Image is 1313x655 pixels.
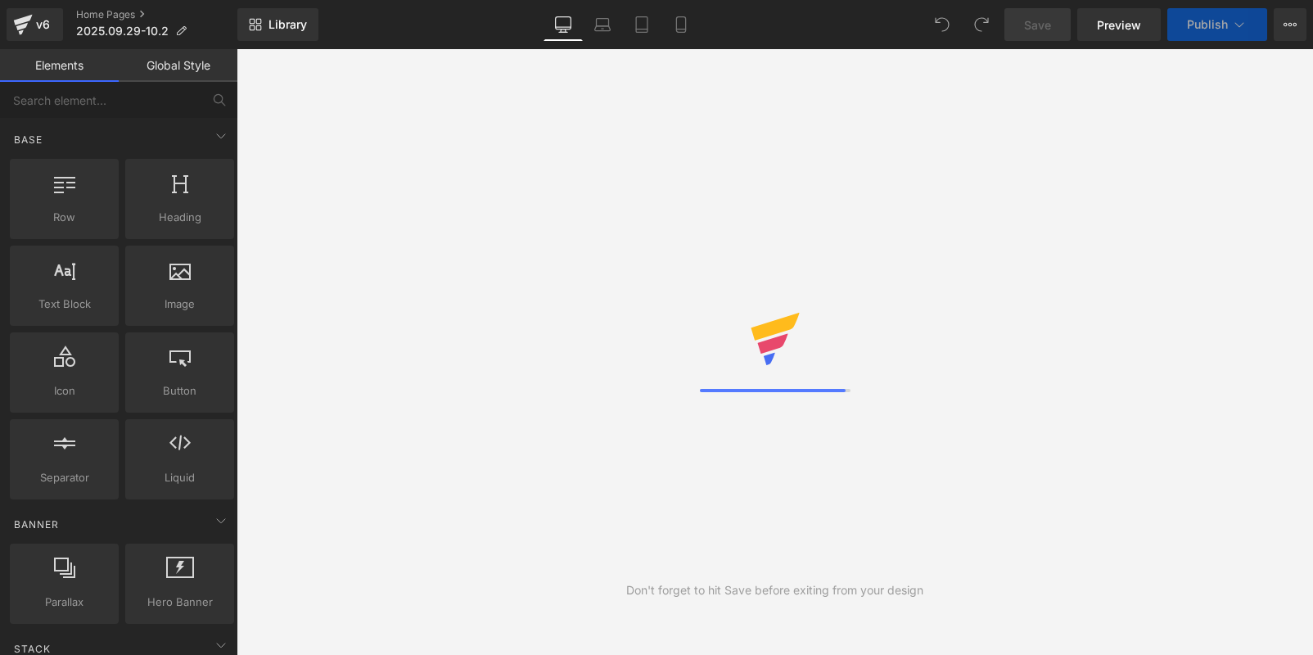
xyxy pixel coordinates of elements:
span: Library [268,17,307,32]
span: Save [1024,16,1051,34]
a: Global Style [119,49,237,82]
span: Image [130,296,229,313]
a: Tablet [622,8,661,41]
span: 2025.09.29-10.2 [76,25,169,38]
span: Icon [15,382,114,400]
span: Publish [1187,18,1228,31]
span: Heading [130,209,229,226]
div: Don't forget to hit Save before exiting from your design [626,581,923,599]
span: Parallax [15,594,114,611]
a: Mobile [661,8,701,41]
button: More [1274,8,1306,41]
div: v6 [33,14,53,35]
span: Base [12,132,44,147]
span: Separator [15,469,114,486]
span: Hero Banner [130,594,229,611]
a: New Library [237,8,318,41]
a: Desktop [544,8,583,41]
button: Redo [965,8,998,41]
button: Undo [926,8,959,41]
a: v6 [7,8,63,41]
button: Publish [1167,8,1267,41]
a: Home Pages [76,8,237,21]
span: Text Block [15,296,114,313]
span: Preview [1097,16,1141,34]
a: Preview [1077,8,1161,41]
span: Banner [12,517,61,532]
span: Row [15,209,114,226]
span: Liquid [130,469,229,486]
a: Laptop [583,8,622,41]
span: Button [130,382,229,400]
